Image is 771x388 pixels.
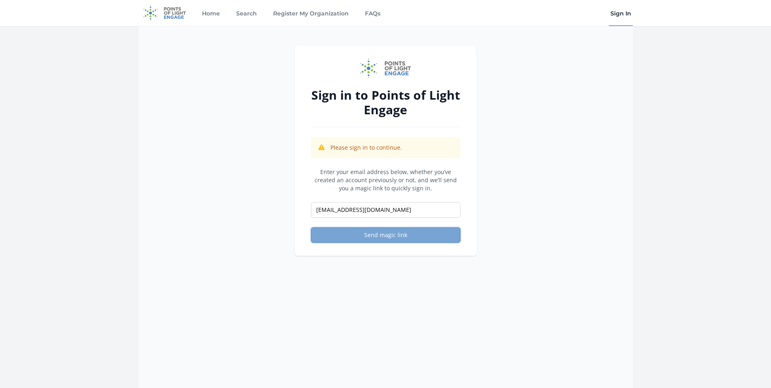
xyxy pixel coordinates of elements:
h2: Sign in to Points of Light Engage [311,88,460,117]
input: Email address [311,202,460,218]
img: Points of Light Engage logo [360,59,411,78]
p: Enter your email address below, whether you’ve created an account previously or not, and we’ll se... [311,168,460,192]
p: Please sign in to continue. [330,144,402,152]
button: Send magic link [311,227,460,243]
